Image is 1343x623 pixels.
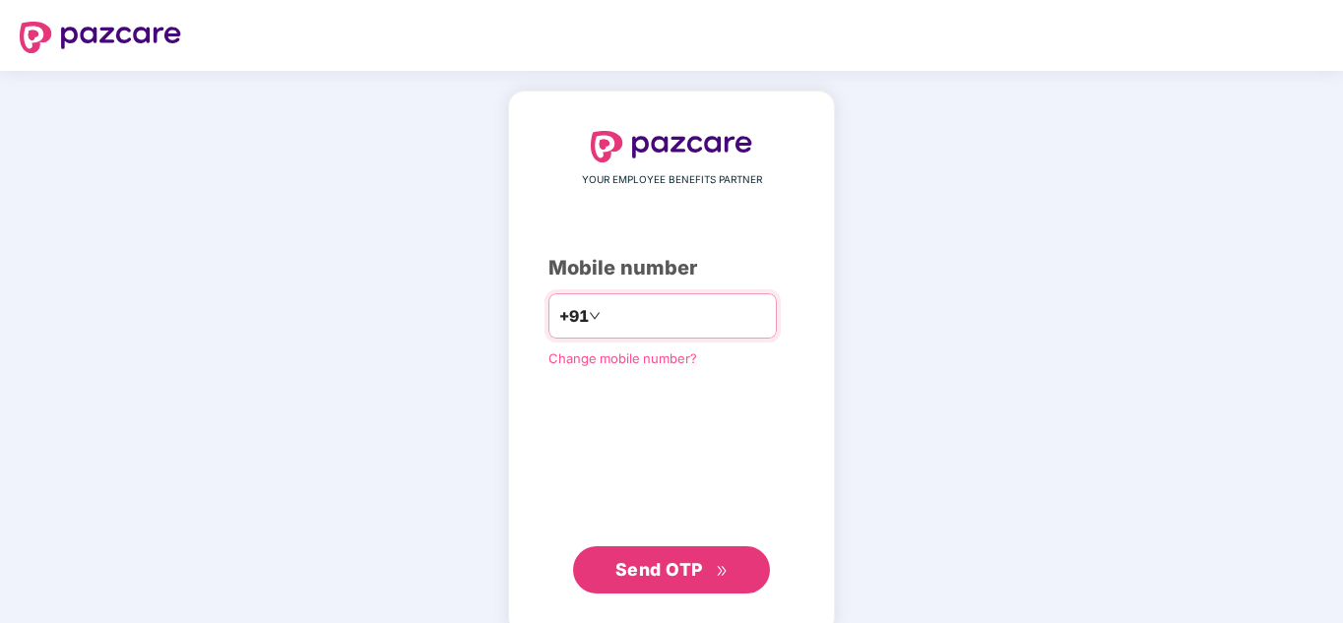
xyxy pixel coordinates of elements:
span: YOUR EMPLOYEE BENEFITS PARTNER [582,172,762,188]
span: down [589,310,601,322]
div: Mobile number [548,253,795,283]
span: double-right [716,565,729,578]
a: Change mobile number? [548,350,697,366]
button: Send OTPdouble-right [573,546,770,593]
span: Send OTP [615,559,703,580]
img: logo [20,22,181,53]
span: +91 [559,304,589,329]
img: logo [591,131,752,162]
